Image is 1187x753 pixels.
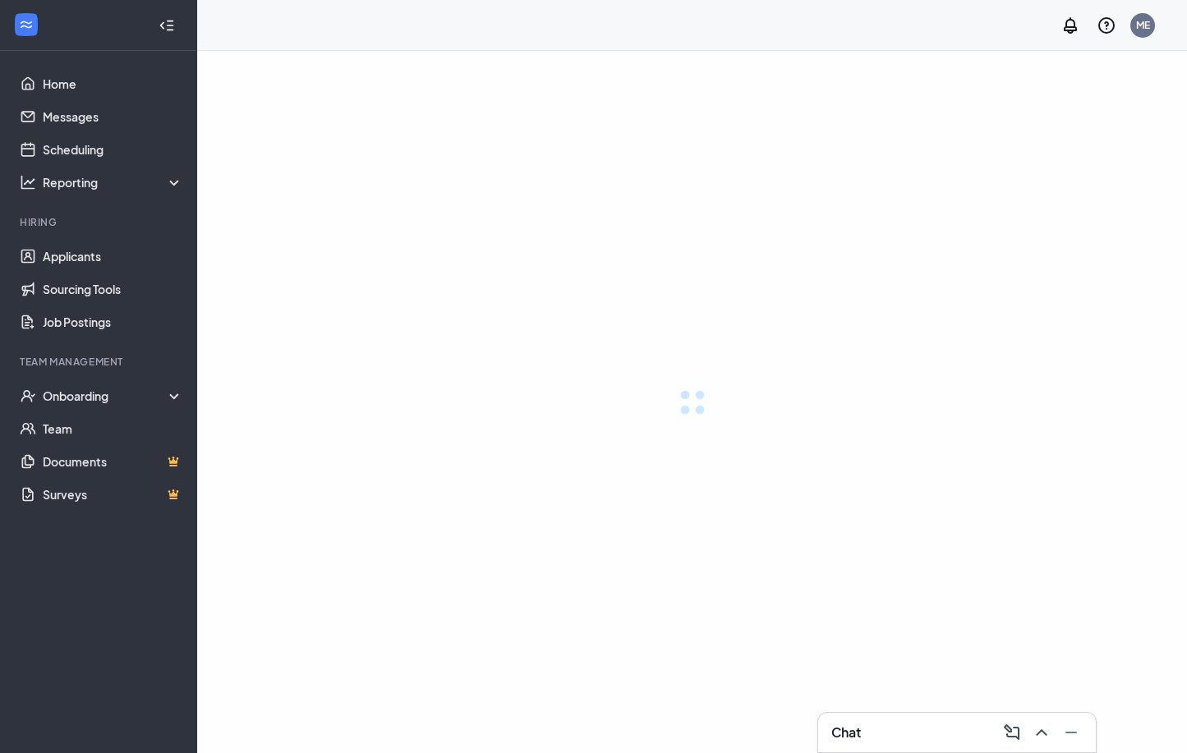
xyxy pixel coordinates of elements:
button: ChevronUp [1027,719,1053,746]
a: Messages [43,100,183,133]
svg: Collapse [159,17,175,34]
svg: Minimize [1061,723,1081,742]
div: Onboarding [43,388,184,404]
a: Sourcing Tools [43,273,183,305]
svg: WorkstreamLogo [18,16,35,33]
a: Scheduling [43,133,183,166]
button: ComposeMessage [997,719,1024,746]
div: ME [1136,18,1150,32]
a: SurveysCrown [43,478,183,511]
div: Hiring [20,215,180,229]
div: Team Management [20,355,180,369]
h3: Chat [831,723,861,742]
svg: Notifications [1060,16,1080,35]
a: Job Postings [43,305,183,338]
button: Minimize [1056,719,1083,746]
div: Reporting [43,174,184,191]
a: Home [43,67,183,100]
a: Team [43,412,183,445]
svg: UserCheck [20,388,36,404]
a: Applicants [43,240,183,273]
svg: Analysis [20,174,36,191]
svg: QuestionInfo [1097,16,1116,35]
svg: ChevronUp [1032,723,1051,742]
a: DocumentsCrown [43,445,183,478]
svg: ComposeMessage [1002,723,1022,742]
